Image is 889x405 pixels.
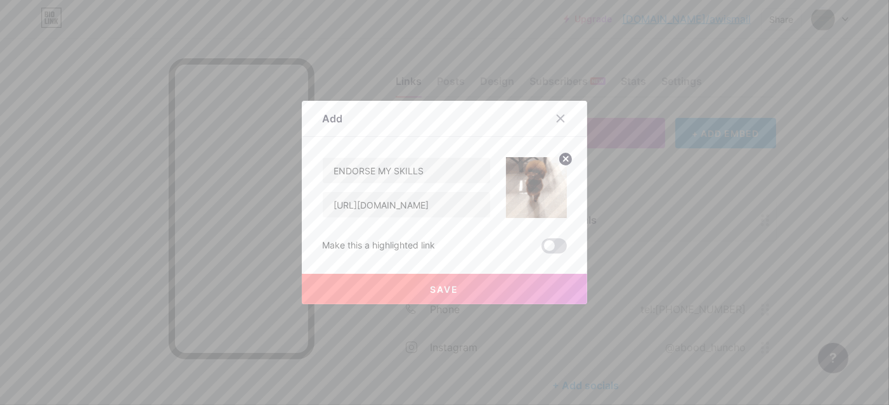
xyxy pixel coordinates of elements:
[506,157,567,218] img: link_thumbnail
[322,238,435,254] div: Make this a highlighted link
[323,192,490,217] input: URL
[302,274,587,304] button: Save
[431,284,459,295] span: Save
[323,158,490,183] input: Title
[322,111,342,126] div: Add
